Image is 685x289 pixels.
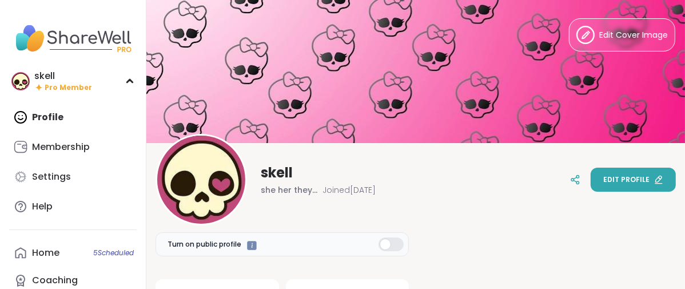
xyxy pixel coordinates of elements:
[157,136,245,224] img: skell
[9,18,137,58] img: ShareWell Nav Logo
[247,241,257,251] iframe: Spotlight
[603,175,650,185] span: Edit profile
[9,239,137,267] a: Home5Scheduled
[32,274,78,287] div: Coaching
[261,164,293,182] span: skell
[322,184,376,196] span: Joined [DATE]
[261,184,318,196] span: she her they them
[45,83,92,93] span: Pro Member
[32,141,90,153] div: Membership
[569,18,675,52] button: Edit Cover Image
[32,200,53,213] div: Help
[11,72,30,90] img: skell
[34,70,92,82] div: skell
[9,193,137,220] a: Help
[591,168,676,192] button: Edit profile
[168,239,241,250] span: Turn on public profile
[9,163,137,191] a: Settings
[32,171,71,183] div: Settings
[9,133,137,161] a: Membership
[599,29,668,41] span: Edit Cover Image
[93,248,134,258] span: 5 Scheduled
[32,247,59,259] div: Home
